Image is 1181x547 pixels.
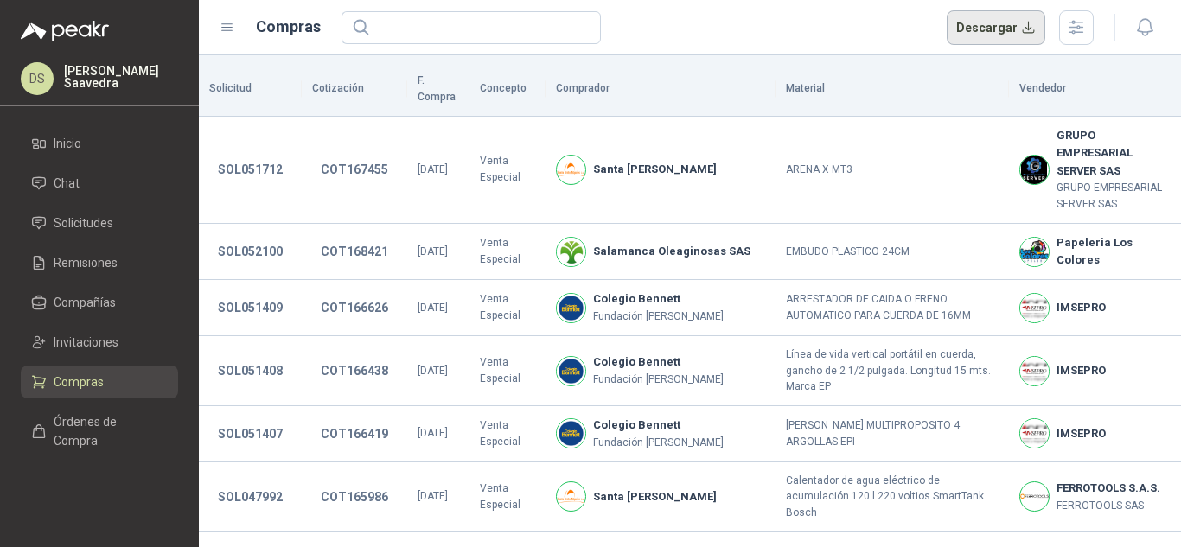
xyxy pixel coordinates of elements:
td: ARRESTADOR DE CAIDA O FRENO AUTOMATICO PARA CUERDA DE 16MM [776,280,1009,335]
p: GRUPO EMPRESARIAL SERVER SAS [1057,180,1171,213]
td: EMBUDO PLASTICO 24CM [776,224,1009,281]
th: F. Compra [407,62,469,117]
a: Compras [21,366,178,398]
span: Compañías [54,293,116,312]
img: Company Logo [557,294,585,322]
td: Línea de vida vertical portátil en cuerda, gancho de 2 1/2 pulgada. Longitud 15 mts. Marca EP [776,336,1009,407]
span: Solicitudes [54,213,113,232]
p: Fundación [PERSON_NAME] [593,435,724,451]
b: Colegio Bennett [593,290,724,308]
img: Company Logo [1020,419,1049,448]
span: Inicio [54,134,81,153]
button: COT165986 [312,481,397,512]
b: IMSEPRO [1057,299,1106,316]
b: Papeleria Los Colores [1057,234,1171,270]
img: Logo peakr [21,21,109,41]
b: Salamanca Oleaginosas SAS [593,243,750,260]
span: [DATE] [418,490,448,502]
a: Chat [21,167,178,200]
img: Company Logo [1020,357,1049,385]
b: FERROTOOLS S.A.S. [1057,480,1160,497]
button: SOL051407 [209,418,291,449]
td: Calentador de agua eléctrico de acumulación 120 l 220 voltios SmartTank Bosch [776,462,1009,533]
b: Santa [PERSON_NAME] [593,488,717,506]
td: Venta Especial [469,224,546,281]
b: Santa [PERSON_NAME] [593,161,717,178]
button: COT166626 [312,292,397,323]
th: Cotización [302,62,407,117]
button: SOL047992 [209,481,291,512]
span: [DATE] [418,365,448,377]
b: GRUPO EMPRESARIAL SERVER SAS [1057,127,1171,180]
b: Colegio Bennett [593,417,724,434]
button: COT167455 [312,154,397,185]
th: Vendedor [1009,62,1181,117]
b: IMSEPRO [1057,425,1106,442]
p: Fundación [PERSON_NAME] [593,308,724,325]
img: Company Logo [557,482,585,511]
button: SOL052100 [209,236,291,267]
img: Company Logo [1020,482,1049,511]
button: COT168421 [312,236,397,267]
span: Chat [54,174,80,193]
button: COT166438 [312,355,397,386]
span: [DATE] [418,163,448,175]
button: COT166419 [312,418,397,449]
h1: Compras [256,15,321,39]
img: Company Logo [557,156,585,184]
th: Solicitud [199,62,302,117]
td: Venta Especial [469,280,546,335]
th: Concepto [469,62,546,117]
p: FERROTOOLS SAS [1057,498,1160,514]
a: Invitaciones [21,326,178,359]
b: IMSEPRO [1057,362,1106,379]
td: Venta Especial [469,462,546,533]
button: SOL051409 [209,292,291,323]
button: SOL051712 [209,154,291,185]
a: Remisiones [21,246,178,279]
img: Company Logo [557,419,585,448]
a: Inicio [21,127,178,160]
img: Company Logo [557,357,585,385]
b: Colegio Bennett [593,353,724,371]
span: [DATE] [418,427,448,439]
a: Compañías [21,286,178,319]
a: Órdenes de Compra [21,405,178,457]
img: Company Logo [1020,156,1049,184]
div: DS [21,62,54,95]
button: SOL051408 [209,355,291,386]
td: Venta Especial [469,336,546,407]
a: Solicitudes [21,207,178,239]
span: [DATE] [418,302,448,314]
img: Company Logo [557,238,585,266]
td: Venta Especial [469,117,546,224]
th: Comprador [546,62,776,117]
button: Descargar [947,10,1046,45]
p: [PERSON_NAME] Saavedra [64,65,178,89]
span: Remisiones [54,253,118,272]
p: Fundación [PERSON_NAME] [593,372,724,388]
td: [PERSON_NAME] MULTIPROPOSITO 4 ARGOLLAS EPI [776,406,1009,461]
img: Company Logo [1020,294,1049,322]
span: Invitaciones [54,333,118,352]
span: [DATE] [418,245,448,258]
td: Venta Especial [469,406,546,461]
th: Material [776,62,1009,117]
span: Compras [54,372,104,391]
td: ARENA X MT3 [776,117,1009,224]
img: Company Logo [1020,238,1049,266]
span: Órdenes de Compra [54,412,162,450]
